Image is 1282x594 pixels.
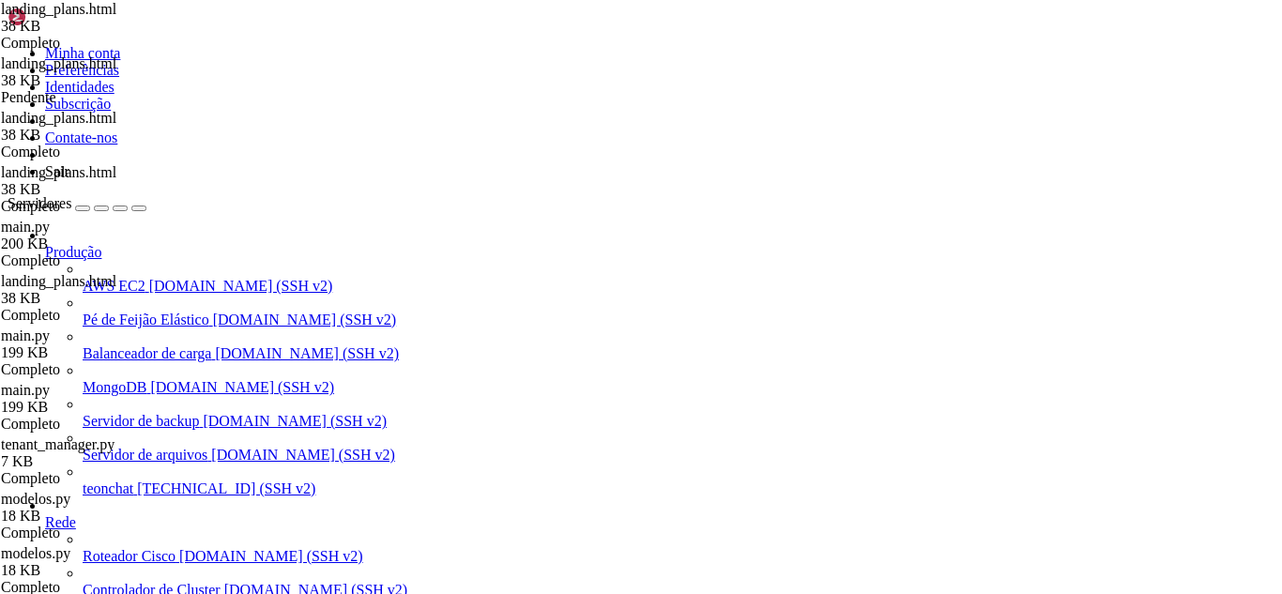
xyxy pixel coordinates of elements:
[1,382,175,416] span: main.py
[1,525,60,541] font: Completo
[1,18,40,34] font: 38 KB
[1,1,175,35] span: landing_plans.html
[1,1,116,17] font: landing_plans.html
[1,236,48,251] font: 200 KB
[1,436,175,470] span: tenant_manager.py
[1,35,60,51] font: Completo
[1,399,48,415] font: 199 KB
[1,164,175,198] span: landing_plans.html
[1,344,48,360] font: 199 KB
[1,508,40,524] font: 18 KB
[1,181,40,197] font: 38 KB
[1,127,40,143] font: 38 KB
[1,219,175,252] span: main.py
[1,252,60,268] font: Completo
[1,110,175,144] span: landing_plans.html
[1,327,175,361] span: main.py
[1,55,175,89] span: landing_plans.html
[1,562,40,578] font: 18 KB
[1,327,50,343] font: main.py
[1,89,56,105] font: Pendente
[1,273,116,289] font: landing_plans.html
[1,307,60,323] font: Completo
[1,491,175,525] span: modelos.py
[1,545,70,561] font: modelos.py
[1,72,40,88] font: 38 KB
[1,110,116,126] font: landing_plans.html
[1,273,175,307] span: landing_plans.html
[1,470,60,486] font: Completo
[1,144,60,160] font: Completo
[1,361,60,377] font: Completo
[1,382,50,398] font: main.py
[1,55,116,71] font: landing_plans.html
[1,290,40,306] font: 38 KB
[1,436,114,452] font: tenant_manager.py
[1,545,175,579] span: modelos.py
[1,416,60,432] font: Completo
[1,164,116,180] font: landing_plans.html
[1,219,50,235] font: main.py
[1,453,33,469] font: 7 KB
[1,198,60,214] font: Completo
[1,491,70,507] font: modelos.py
